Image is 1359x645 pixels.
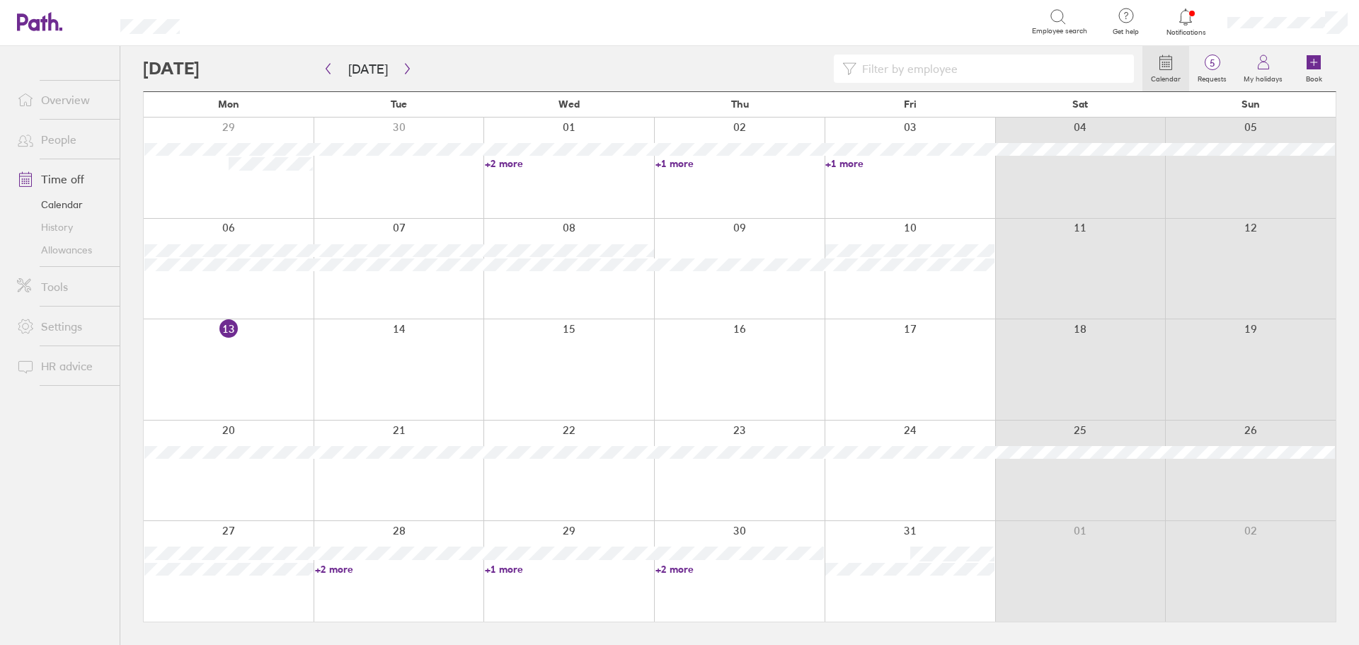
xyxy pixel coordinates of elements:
[6,86,120,114] a: Overview
[6,312,120,341] a: Settings
[856,55,1125,82] input: Filter by employee
[218,98,239,110] span: Mon
[1242,98,1260,110] span: Sun
[315,563,484,576] a: +2 more
[337,57,399,81] button: [DATE]
[6,352,120,380] a: HR advice
[904,98,917,110] span: Fri
[6,239,120,261] a: Allowances
[1189,71,1235,84] label: Requests
[655,157,825,170] a: +1 more
[391,98,407,110] span: Tue
[485,563,654,576] a: +1 more
[1297,71,1331,84] label: Book
[1163,28,1209,37] span: Notifications
[1235,71,1291,84] label: My holidays
[1142,71,1189,84] label: Calendar
[218,15,254,28] div: Search
[1291,46,1336,91] a: Book
[1103,28,1149,36] span: Get help
[1032,27,1087,35] span: Employee search
[1072,98,1088,110] span: Sat
[1235,46,1291,91] a: My holidays
[655,563,825,576] a: +2 more
[6,125,120,154] a: People
[6,193,120,216] a: Calendar
[1163,7,1209,37] a: Notifications
[6,273,120,301] a: Tools
[731,98,749,110] span: Thu
[1142,46,1189,91] a: Calendar
[825,157,994,170] a: +1 more
[6,165,120,193] a: Time off
[485,157,654,170] a: +2 more
[1189,46,1235,91] a: 5Requests
[1189,57,1235,69] span: 5
[6,216,120,239] a: History
[558,98,580,110] span: Wed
